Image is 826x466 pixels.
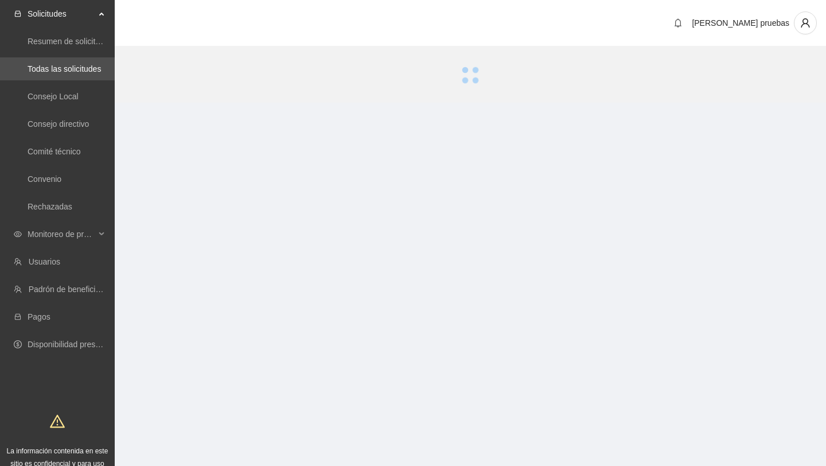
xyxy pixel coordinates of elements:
span: user [794,18,816,28]
a: Convenio [28,174,61,184]
span: Monitoreo de proyectos [28,223,95,246]
button: bell [669,14,687,32]
span: eye [14,230,22,238]
a: Comité técnico [28,147,81,156]
span: Solicitudes [28,2,95,25]
button: user [794,11,817,34]
a: Disponibilidad presupuestal [28,340,126,349]
a: Consejo directivo [28,119,89,129]
a: Consejo Local [28,92,79,101]
span: [PERSON_NAME] pruebas [692,18,789,28]
span: bell [669,18,687,28]
span: inbox [14,10,22,18]
span: warning [50,414,65,429]
a: Padrón de beneficiarios [29,285,113,294]
a: Todas las solicitudes [28,64,101,73]
a: Rechazadas [28,202,72,211]
a: Resumen de solicitudes por aprobar [28,37,157,46]
a: Pagos [28,312,50,321]
a: Usuarios [29,257,60,266]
